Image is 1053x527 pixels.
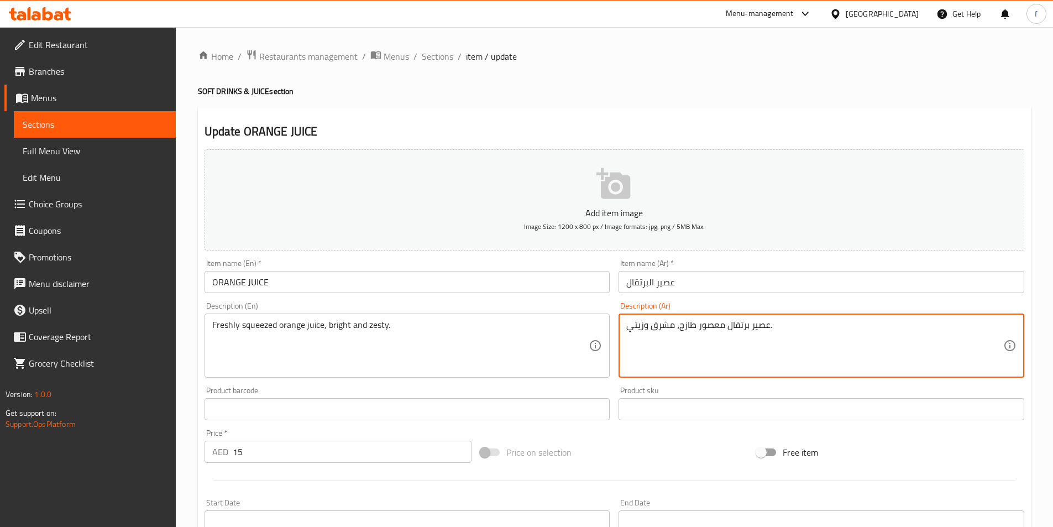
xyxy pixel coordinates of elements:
[626,320,1003,372] textarea: عصير برتقال معصور طازج، مشرق وزيتي.
[6,387,33,401] span: Version:
[4,323,176,350] a: Coverage Report
[233,441,472,463] input: Please enter price
[29,357,167,370] span: Grocery Checklist
[23,144,167,158] span: Full Menu View
[29,330,167,343] span: Coverage Report
[198,50,233,63] a: Home
[212,445,228,458] p: AED
[1035,8,1038,20] span: f
[726,7,794,20] div: Menu-management
[29,277,167,290] span: Menu disclaimer
[4,270,176,297] a: Menu disclaimer
[619,398,1024,420] input: Please enter product sku
[362,50,366,63] li: /
[458,50,462,63] li: /
[4,58,176,85] a: Branches
[619,271,1024,293] input: Enter name Ar
[846,8,919,20] div: [GEOGRAPHIC_DATA]
[422,50,453,63] a: Sections
[29,251,167,264] span: Promotions
[29,65,167,78] span: Branches
[14,111,176,138] a: Sections
[14,164,176,191] a: Edit Menu
[4,32,176,58] a: Edit Restaurant
[4,85,176,111] a: Menus
[384,50,409,63] span: Menus
[466,50,517,63] span: item / update
[198,49,1031,64] nav: breadcrumb
[4,217,176,244] a: Coupons
[23,171,167,184] span: Edit Menu
[23,118,167,131] span: Sections
[4,244,176,270] a: Promotions
[205,398,610,420] input: Please enter product barcode
[6,406,56,420] span: Get support on:
[259,50,358,63] span: Restaurants management
[14,138,176,164] a: Full Menu View
[205,123,1024,140] h2: Update ORANGE JUICE
[370,49,409,64] a: Menus
[31,91,167,105] span: Menus
[29,197,167,211] span: Choice Groups
[29,38,167,51] span: Edit Restaurant
[222,206,1007,220] p: Add item image
[238,50,242,63] li: /
[506,446,572,459] span: Price on selection
[29,304,167,317] span: Upsell
[413,50,417,63] li: /
[34,387,51,401] span: 1.0.0
[524,220,705,233] span: Image Size: 1200 x 800 px / Image formats: jpg, png / 5MB Max.
[246,49,358,64] a: Restaurants management
[29,224,167,237] span: Coupons
[205,271,610,293] input: Enter name En
[212,320,589,372] textarea: Freshly squeezed orange juice, bright and zesty.
[6,417,76,431] a: Support.OpsPlatform
[198,86,1031,97] h4: SOFT DRINKS & JUICE section
[4,350,176,377] a: Grocery Checklist
[4,191,176,217] a: Choice Groups
[4,297,176,323] a: Upsell
[205,149,1024,251] button: Add item imageImage Size: 1200 x 800 px / Image formats: jpg, png / 5MB Max.
[783,446,818,459] span: Free item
